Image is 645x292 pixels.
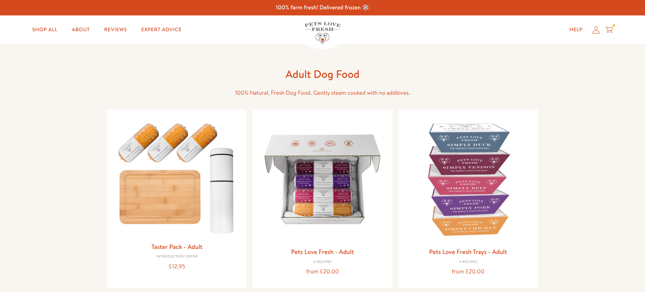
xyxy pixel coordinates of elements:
a: Reviews [98,23,133,37]
div: from £20.00 [404,267,532,277]
a: Shop All [27,23,63,37]
img: Pets Love Fresh Trays - Adult [404,115,532,243]
img: Pets Love Fresh - Adult [258,115,386,243]
div: 4 Recipes [404,260,532,264]
a: Pets Love Fresh Trays - Adult [429,247,507,256]
a: About [66,23,96,37]
a: Help [563,23,588,37]
span: 100% Natural, Fresh Dog Food. Gently steam cooked with no additives. [235,89,410,97]
a: Taster Pack - Adult [152,242,203,251]
img: Taster Pack - Adult [113,115,241,238]
a: Pets Love Fresh - Adult [291,247,354,256]
h1: Adult Dog Food [208,67,437,81]
div: Introductory Offer [113,255,241,259]
a: Expert Advice [136,23,187,37]
div: £12.95 [113,262,241,272]
img: Pets Love Fresh [305,22,340,44]
div: from £20.00 [258,267,386,277]
div: 4 Recipes [258,260,386,264]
